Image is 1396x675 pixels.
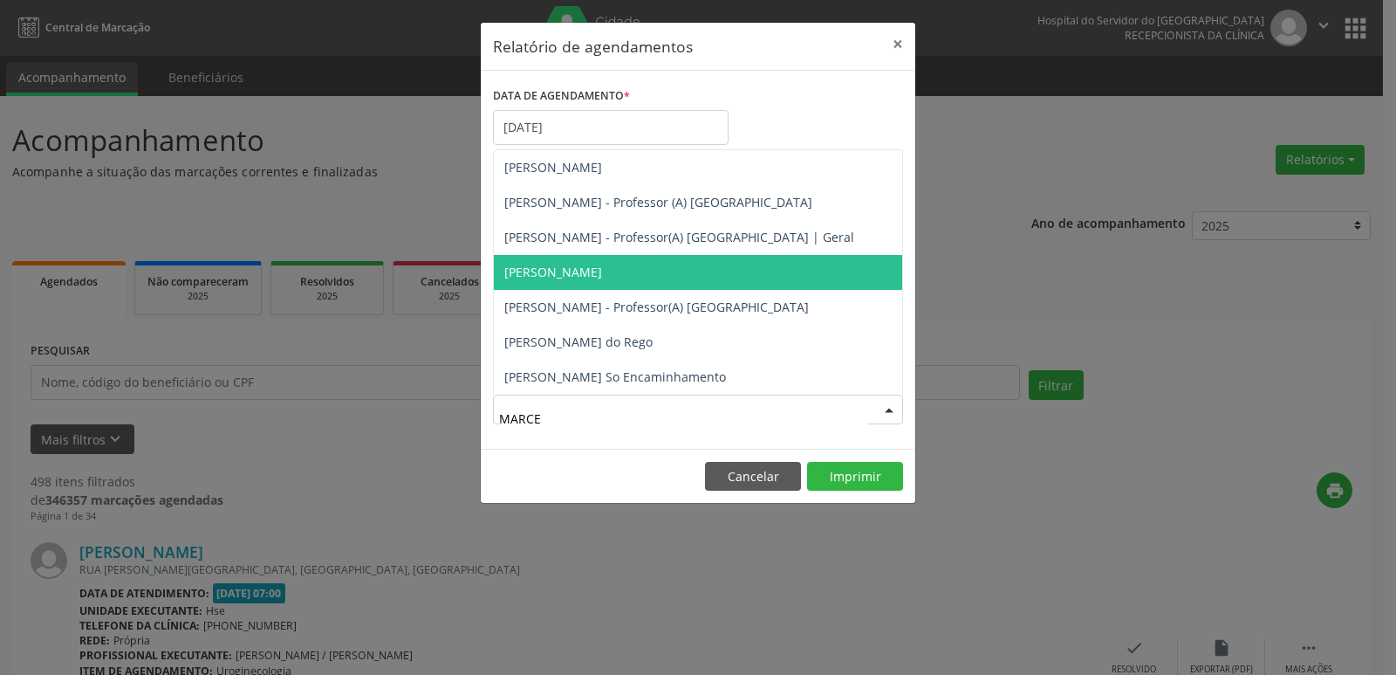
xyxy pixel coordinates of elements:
input: Selecione um profissional [499,401,867,436]
span: [PERSON_NAME] - Professor(A) [GEOGRAPHIC_DATA] | Geral [504,229,854,245]
span: [PERSON_NAME] [504,159,602,176]
button: Close [880,23,915,65]
label: DATA DE AGENDAMENTO [493,83,630,110]
button: Cancelar [705,462,801,492]
span: [PERSON_NAME] do Rego [504,334,653,350]
span: [PERSON_NAME] - Professor(A) [GEOGRAPHIC_DATA] [504,299,809,315]
h5: Relatório de agendamentos [493,35,693,58]
input: Selecione uma data ou intervalo [493,110,729,145]
span: [PERSON_NAME] So Encaminhamento [504,368,726,385]
span: [PERSON_NAME] - Professor (A) [GEOGRAPHIC_DATA] [504,194,812,210]
button: Imprimir [807,462,903,492]
span: [PERSON_NAME] [504,264,602,280]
